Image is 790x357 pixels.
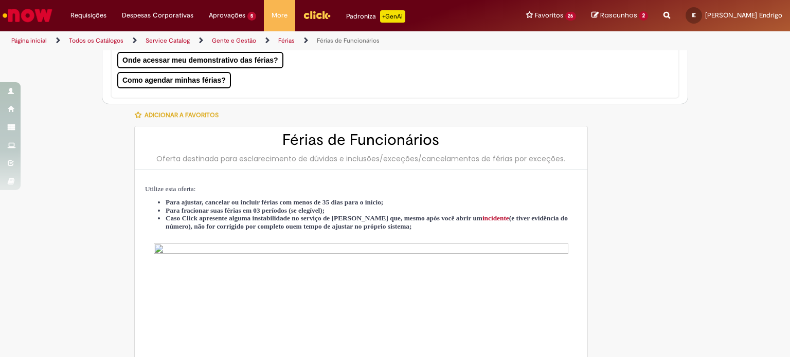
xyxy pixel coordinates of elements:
span: Requisições [70,10,106,21]
span: Caso Click apresente alguma instabilidade no serviço de [PERSON_NAME] que, mesmo após você abrir ... [166,214,568,230]
span: Para ajustar, cancelar ou incluir férias com menos de 35 dias para o início; [166,198,383,206]
span: 26 [565,12,577,21]
img: ServiceNow [1,5,54,26]
img: click_logo_yellow_360x200.png [303,7,331,23]
span: Aprovações [209,10,245,21]
a: incidente [482,214,509,222]
a: Rascunhos [591,11,648,21]
p: +GenAi [380,10,405,23]
span: Rascunhos [600,10,637,20]
span: More [272,10,288,21]
span: [PERSON_NAME] Endrigo [705,11,782,20]
div: Padroniza [346,10,405,23]
button: Onde acessar meu demonstrativo das férias? [117,52,283,68]
span: 5 [247,12,256,21]
span: Para fracionar suas férias em 03 períodos (se elegível); [166,206,325,214]
span: Adicionar a Favoritos [145,111,219,119]
button: Adicionar a Favoritos [134,104,224,126]
strong: em tempo de ajustar no próprio sistema; [293,222,412,230]
button: Como agendar minhas férias? [117,72,231,88]
a: Férias de Funcionários [317,36,380,45]
ul: Trilhas de página [8,31,519,50]
a: Página inicial [11,36,47,45]
div: Oferta destinada para esclarecimento de dúvidas e inclusões/exceções/cancelamentos de férias por ... [145,154,577,164]
a: Férias [278,36,295,45]
span: Despesas Corporativas [122,10,193,21]
span: 2 [639,11,648,21]
a: Todos os Catálogos [69,36,123,45]
a: Gente e Gestão [212,36,256,45]
h2: Férias de Funcionários [145,131,577,148]
span: Favoritos [535,10,563,21]
span: Utilize esta oferta: [145,185,195,193]
a: Service Catalog [146,36,190,45]
span: IE [692,12,696,18]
